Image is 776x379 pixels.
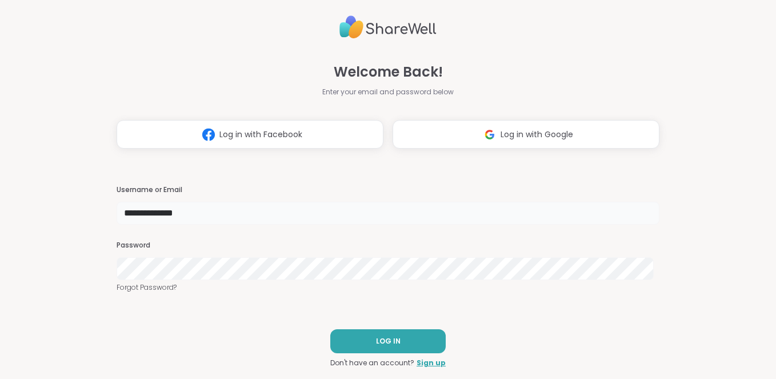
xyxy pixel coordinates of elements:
h3: Username or Email [117,185,660,195]
button: Log in with Google [393,120,659,149]
button: Log in with Facebook [117,120,383,149]
img: ShareWell Logomark [479,124,501,145]
button: LOG IN [330,329,446,353]
span: Don't have an account? [330,358,414,368]
span: Welcome Back! [334,62,443,82]
h3: Password [117,241,660,250]
a: Forgot Password? [117,282,660,293]
img: ShareWell Logomark [198,124,219,145]
span: Enter your email and password below [322,87,454,97]
a: Sign up [417,358,446,368]
span: LOG IN [376,336,401,346]
span: Log in with Facebook [219,129,302,141]
span: Log in with Google [501,129,573,141]
img: ShareWell Logo [339,11,437,43]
